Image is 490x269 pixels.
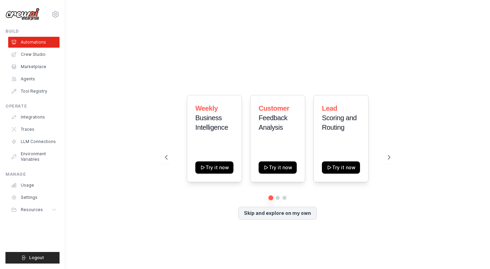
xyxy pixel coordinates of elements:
span: Resources [21,207,43,212]
a: Traces [8,124,60,135]
div: Build [5,29,60,34]
span: Business Intelligence [195,114,228,131]
a: Crew Studio [8,49,60,60]
button: Try it now [259,161,297,174]
a: Tool Registry [8,86,60,97]
a: Integrations [8,112,60,123]
a: Marketplace [8,61,60,72]
a: Usage [8,180,60,191]
button: Try it now [195,161,233,174]
img: Logo [5,8,39,21]
span: Weekly [195,105,218,112]
a: Agents [8,74,60,84]
button: Resources [8,204,60,215]
span: Customer [259,105,289,112]
span: Lead [322,105,337,112]
span: Feedback Analysis [259,114,288,131]
a: Environment Variables [8,148,60,165]
button: Try it now [322,161,360,174]
a: Automations [8,37,60,48]
button: Skip and explore on my own [238,207,317,220]
a: Settings [8,192,60,203]
div: Operate [5,104,60,109]
span: Scoring and Routing [322,114,357,131]
button: Logout [5,252,60,264]
div: Manage [5,172,60,177]
a: LLM Connections [8,136,60,147]
span: Logout [29,255,44,260]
